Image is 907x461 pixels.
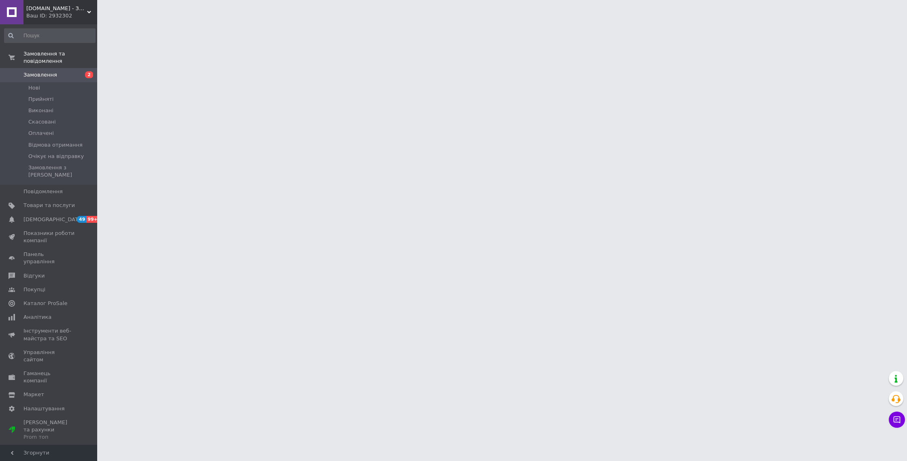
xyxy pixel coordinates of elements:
[28,84,40,92] span: Нові
[86,216,100,223] span: 99+
[28,96,53,103] span: Прийняті
[77,216,86,223] span: 49
[23,71,57,79] span: Замовлення
[85,71,93,78] span: 2
[889,412,905,428] button: Чат з покупцем
[23,251,75,265] span: Панель управління
[23,230,75,244] span: Показники роботи компанії
[23,50,97,65] span: Замовлення та повідомлення
[23,216,83,223] span: [DEMOGRAPHIC_DATA]
[28,118,56,126] span: Скасовані
[28,153,84,160] span: Очікує на відправку
[26,5,87,12] span: Remkit.pro - Знайдемо все, що вам потрібне!
[23,370,75,384] span: Гаманець компанії
[28,130,54,137] span: Оплачені
[23,188,63,195] span: Повідомлення
[23,419,75,441] span: [PERSON_NAME] та рахунки
[23,314,51,321] span: Аналітика
[4,28,96,43] input: Пошук
[26,12,97,19] div: Ваш ID: 2932302
[23,300,67,307] span: Каталог ProSale
[28,164,95,179] span: Замовлення з [PERSON_NAME]
[28,141,83,149] span: Відмова отримання
[23,405,65,412] span: Налаштування
[23,327,75,342] span: Інструменти веб-майстра та SEO
[23,202,75,209] span: Товари та послуги
[23,433,75,441] div: Prom топ
[28,107,53,114] span: Виконані
[23,349,75,363] span: Управління сайтом
[23,286,45,293] span: Покупці
[23,391,44,398] span: Маркет
[23,272,45,280] span: Відгуки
